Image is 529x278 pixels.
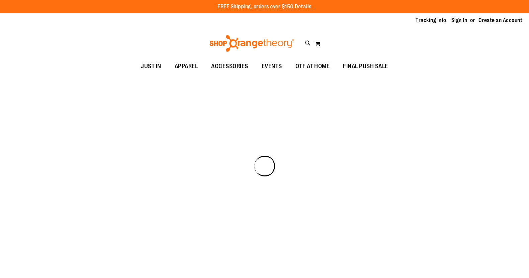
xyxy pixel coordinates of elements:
img: Shop Orangetheory [208,35,295,52]
span: APPAREL [175,59,198,74]
span: JUST IN [141,59,161,74]
a: APPAREL [168,59,205,74]
a: ACCESSORIES [204,59,255,74]
span: ACCESSORIES [211,59,248,74]
a: Details [295,4,312,10]
a: Tracking Info [416,17,446,24]
a: EVENTS [255,59,289,74]
p: FREE Shipping, orders over $150. [217,3,312,11]
a: OTF AT HOME [289,59,337,74]
a: Create an Account [478,17,523,24]
a: Sign In [451,17,467,24]
a: FINAL PUSH SALE [336,59,395,74]
span: FINAL PUSH SALE [343,59,388,74]
a: JUST IN [134,59,168,74]
span: OTF AT HOME [295,59,330,74]
span: EVENTS [262,59,282,74]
